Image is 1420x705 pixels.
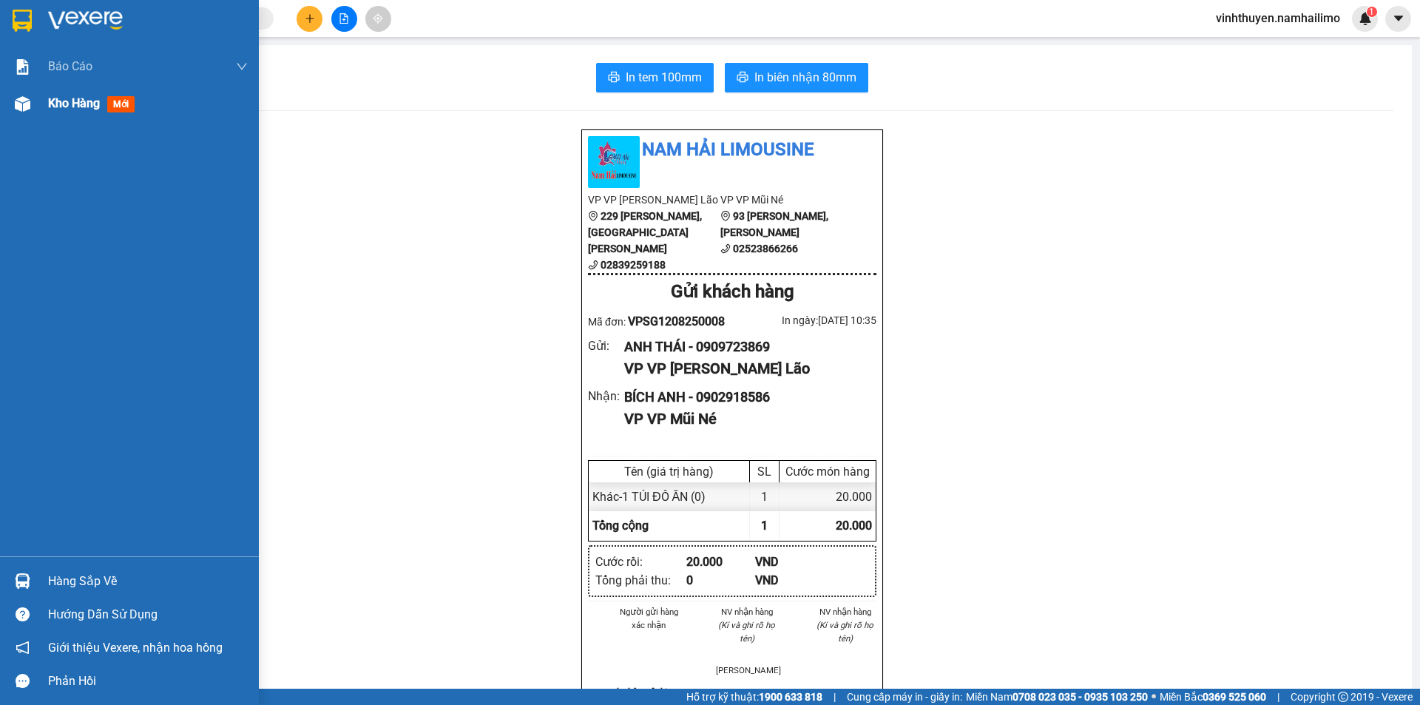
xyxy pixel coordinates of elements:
div: Gửi : [588,337,624,355]
span: Báo cáo [48,57,92,75]
span: notification [16,641,30,655]
div: 0902918586 [141,48,260,69]
div: ANH THÁI [13,48,131,66]
span: 1 [1369,7,1374,17]
div: Hướng dẫn sử dụng [48,604,248,626]
div: 1 [750,482,780,511]
span: Nhận: [141,14,177,30]
span: aim [373,13,383,24]
div: SL [754,465,775,479]
div: VND [755,553,824,571]
i: (Kí và ghi rõ họ tên) [718,620,775,644]
div: BÍCH ANH [141,30,260,48]
div: ANH THÁI - 0909723869 [624,337,865,357]
button: caret-down [1385,6,1411,32]
span: file-add [339,13,349,24]
div: 0 [686,571,755,590]
span: CR : [11,97,34,112]
div: Phản hồi [48,670,248,692]
span: printer [737,71,748,85]
span: 1 [761,519,768,533]
span: In tem 100mm [626,68,702,87]
img: logo.jpg [588,136,640,188]
div: 20.000 [780,482,876,511]
span: message [16,674,30,688]
div: VP VP [PERSON_NAME] Lão [624,357,865,380]
span: ⚪️ [1152,694,1156,700]
b: 02839259188 [601,259,666,271]
strong: 0369 525 060 [1203,691,1266,703]
li: NV nhận hàng [814,605,876,618]
span: Miền Nam [966,689,1148,705]
b: 93 [PERSON_NAME], [PERSON_NAME] [720,210,828,238]
div: BÍCH ANH - 0902918586 [624,387,865,408]
div: VP VP Mũi Né [624,408,865,431]
span: phone [720,243,731,254]
div: VND [755,571,824,590]
div: In ngày: [DATE] 10:35 [732,312,876,328]
img: solution-icon [15,59,30,75]
button: file-add [331,6,357,32]
img: warehouse-icon [15,573,30,589]
i: (Kí và ghi rõ họ tên) [816,620,873,644]
span: VPSG1208250008 [628,314,725,328]
span: environment [720,211,731,221]
span: caret-down [1392,12,1405,25]
strong: 1900 633 818 [759,691,822,703]
div: Quy định nhận/gửi hàng : [588,686,876,699]
div: Cước rồi : [595,553,686,571]
sup: 1 [1367,7,1377,17]
b: 02523866266 [733,243,798,254]
div: Cước món hàng [783,465,872,479]
button: plus [297,6,322,32]
span: printer [608,71,620,85]
span: Hỗ trợ kỹ thuật: [686,689,822,705]
span: | [834,689,836,705]
span: Tổng cộng [592,519,649,533]
div: Tổng phải thu : [595,571,686,590]
span: Khác - 1 TÚI ĐỒ ĂN (0) [592,490,706,504]
button: aim [365,6,391,32]
div: 20.000 [686,553,755,571]
li: Nam Hải Limousine [588,136,876,164]
span: down [236,61,248,72]
div: Tên (giá trị hàng) [592,465,745,479]
div: 0909723869 [13,66,131,87]
li: VP VP [PERSON_NAME] Lão [588,192,720,208]
div: Nhận : [588,387,624,405]
img: icon-new-feature [1359,12,1372,25]
li: Người gửi hàng xác nhận [618,605,680,632]
strong: 0708 023 035 - 0935 103 250 [1012,691,1148,703]
span: 20.000 [836,519,872,533]
div: Hàng sắp về [48,570,248,593]
span: plus [305,13,315,24]
span: Giới thiệu Vexere, nhận hoa hồng [48,638,223,657]
span: environment [588,211,598,221]
li: VP VP Mũi Né [720,192,853,208]
span: Miền Bắc [1160,689,1266,705]
span: Cung cấp máy in - giấy in: [847,689,962,705]
b: 229 [PERSON_NAME], [GEOGRAPHIC_DATA][PERSON_NAME] [588,210,702,254]
span: vinhthuyen.namhailimo [1204,9,1352,27]
button: printerIn tem 100mm [596,63,714,92]
div: Mã đơn: [588,312,732,331]
span: mới [107,96,135,112]
div: VP [PERSON_NAME] [13,13,131,48]
li: [PERSON_NAME] [716,664,779,677]
div: Gửi khách hàng [588,278,876,306]
div: VP Mũi Né [141,13,260,30]
img: logo-vxr [13,10,32,32]
span: Gửi: [13,14,35,30]
span: question-circle [16,607,30,621]
span: copyright [1338,692,1348,702]
div: 20.000 [11,95,133,113]
span: In biên nhận 80mm [754,68,856,87]
span: Kho hàng [48,96,100,110]
button: printerIn biên nhận 80mm [725,63,868,92]
span: phone [588,260,598,270]
li: NV nhận hàng [716,605,779,618]
img: warehouse-icon [15,96,30,112]
span: | [1277,689,1279,705]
